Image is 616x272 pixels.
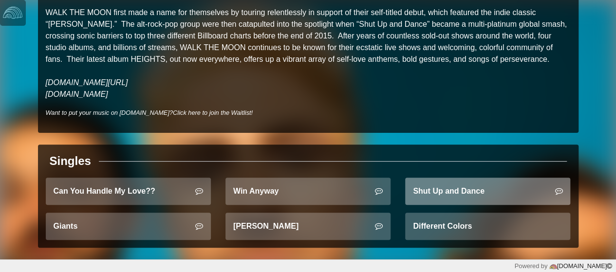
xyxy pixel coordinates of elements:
a: Different Colors [405,213,570,240]
img: logo-color-e1b8fa5219d03fcd66317c3d3cfaab08a3c62fe3c3b9b34d55d8365b78b1766b.png [549,263,557,271]
a: Click here to join the Waitlist! [173,109,253,116]
a: [DOMAIN_NAME] [547,262,612,270]
div: Powered by [514,261,612,271]
img: logo-white-4c48a5e4bebecaebe01ca5a9d34031cfd3d4ef9ae749242e8c4bf12ef99f53e8.png [3,3,22,22]
a: Shut Up and Dance [405,178,570,205]
a: Win Anyway [225,178,391,205]
a: Can You Handle My Love?? [46,178,211,205]
a: [PERSON_NAME] [225,213,391,240]
p: WALK THE MOON first made a name for themselves by touring relentlessly in support of their self-t... [46,7,571,100]
a: [DOMAIN_NAME] [46,90,108,98]
a: Giants [46,213,211,240]
a: [DOMAIN_NAME][URL] [46,78,128,87]
div: Singles [50,152,91,170]
i: Want to put your music on [DOMAIN_NAME]? [46,109,253,116]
